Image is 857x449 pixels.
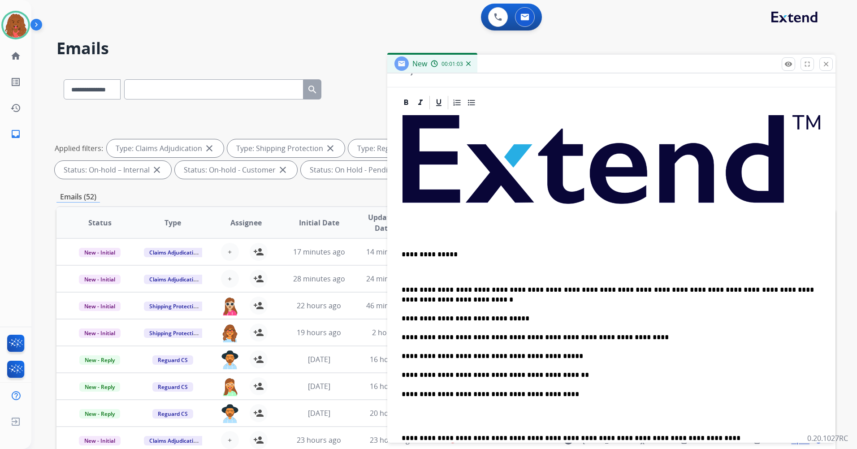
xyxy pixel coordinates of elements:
div: Bold [399,96,413,109]
span: [DATE] [308,408,330,418]
span: 23 hours ago [370,435,414,445]
mat-icon: close [325,143,336,154]
span: Shipping Protection [144,302,205,311]
span: 22 hours ago [297,301,341,311]
span: 16 hours ago [370,381,414,391]
mat-icon: person_add [253,354,264,365]
span: Reguard CS [152,355,193,365]
mat-icon: close [151,164,162,175]
span: 19 hours ago [297,328,341,337]
img: avatar [3,13,28,38]
span: Shipping Protection [144,328,205,338]
span: 46 minutes ago [366,301,418,311]
img: agent-avatar [221,377,239,396]
span: Reguard CS [152,409,193,419]
span: Status [88,217,112,228]
span: 00:01:03 [441,60,463,68]
mat-icon: person_add [253,273,264,284]
div: Underline [432,96,446,109]
span: Claims Adjudication [144,275,205,284]
span: [DATE] [308,381,330,391]
mat-icon: home [10,51,21,61]
mat-icon: list_alt [10,77,21,87]
div: Status: On-hold – Internal [55,161,171,179]
div: Status: On-hold - Customer [175,161,297,179]
span: Type [164,217,181,228]
button: + [221,270,239,288]
mat-icon: person_add [253,327,264,338]
div: Status: On Hold - Pending Parts [301,161,437,179]
span: [DATE] [308,354,330,364]
p: 0.20.1027RC [807,433,848,444]
mat-icon: close [277,164,288,175]
span: 16 hours ago [370,354,414,364]
p: Applied filters: [55,143,103,154]
mat-icon: search [307,84,318,95]
button: + [221,243,239,261]
div: Italic [414,96,427,109]
mat-icon: person_add [253,408,264,419]
span: New - Initial [79,328,121,338]
span: 17 minutes ago [293,247,345,257]
div: Bullet List [465,96,478,109]
mat-icon: history [10,103,21,113]
span: + [228,246,232,257]
span: New - Reply [79,382,120,392]
mat-icon: inbox [10,129,21,139]
span: New - Initial [79,275,121,284]
span: + [228,435,232,445]
mat-icon: person_add [253,435,264,445]
span: 24 minutes ago [366,274,418,284]
h2: Emails [56,39,835,57]
span: New - Reply [79,409,120,419]
div: Ordered List [450,96,464,109]
span: 20 hours ago [370,408,414,418]
span: Claims Adjudication [144,436,205,445]
span: New - Initial [79,436,121,445]
span: Updated Date [363,212,403,233]
div: Type: Reguard CS [348,139,437,157]
mat-icon: person_add [253,381,264,392]
span: Reguard CS [152,382,193,392]
img: agent-avatar [221,404,239,423]
img: agent-avatar [221,324,239,342]
p: Emails (52) [56,191,100,203]
span: New [412,59,427,69]
span: 28 minutes ago [293,274,345,284]
div: Type: Shipping Protection [227,139,345,157]
span: New - Initial [79,302,121,311]
mat-icon: fullscreen [803,60,811,68]
span: 2 hours ago [372,328,412,337]
img: agent-avatar [221,297,239,315]
mat-icon: remove_red_eye [784,60,792,68]
mat-icon: person_add [253,300,264,311]
span: New - Initial [79,248,121,257]
span: Assignee [230,217,262,228]
span: + [228,273,232,284]
span: 14 minutes ago [366,247,418,257]
span: Claims Adjudication [144,248,205,257]
span: Initial Date [299,217,339,228]
span: New - Reply [79,355,120,365]
mat-icon: person_add [253,246,264,257]
img: agent-avatar [221,350,239,369]
button: + [221,431,239,449]
mat-icon: close [822,60,830,68]
span: 23 hours ago [297,435,341,445]
mat-icon: close [204,143,215,154]
div: Type: Claims Adjudication [107,139,224,157]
